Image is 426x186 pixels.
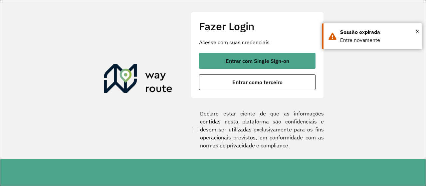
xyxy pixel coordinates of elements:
div: Sessão expirada [340,28,417,36]
button: Close [416,26,419,36]
div: Entre novamente [340,36,417,44]
span: × [416,26,419,36]
span: Entrar com Single Sign-on [226,58,289,64]
button: button [199,74,316,90]
img: Roteirizador AmbevTech [104,64,172,96]
label: Declaro estar ciente de que as informações contidas nesta plataforma são confidenciais e devem se... [191,109,324,149]
h2: Fazer Login [199,20,316,33]
p: Acesse com suas credenciais [199,38,316,46]
button: button [199,53,316,69]
span: Entrar como terceiro [232,80,283,85]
